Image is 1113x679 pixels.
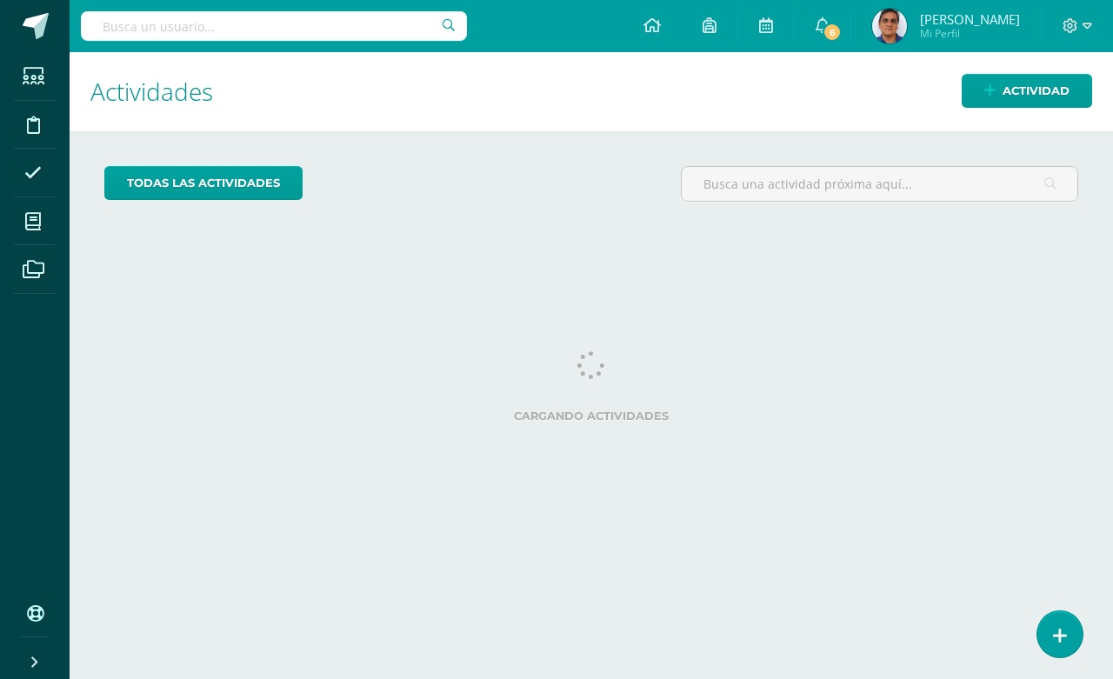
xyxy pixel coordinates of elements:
[823,23,842,42] span: 6
[682,167,1077,201] input: Busca una actividad próxima aquí...
[104,166,303,200] a: todas las Actividades
[920,26,1020,41] span: Mi Perfil
[90,52,1092,131] h1: Actividades
[104,409,1078,423] label: Cargando actividades
[1003,75,1070,107] span: Actividad
[872,9,907,43] img: 273b6853e3968a0849ea5b67cbf1d59c.png
[962,74,1092,108] a: Actividad
[920,10,1020,28] span: [PERSON_NAME]
[81,11,467,41] input: Busca un usuario...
